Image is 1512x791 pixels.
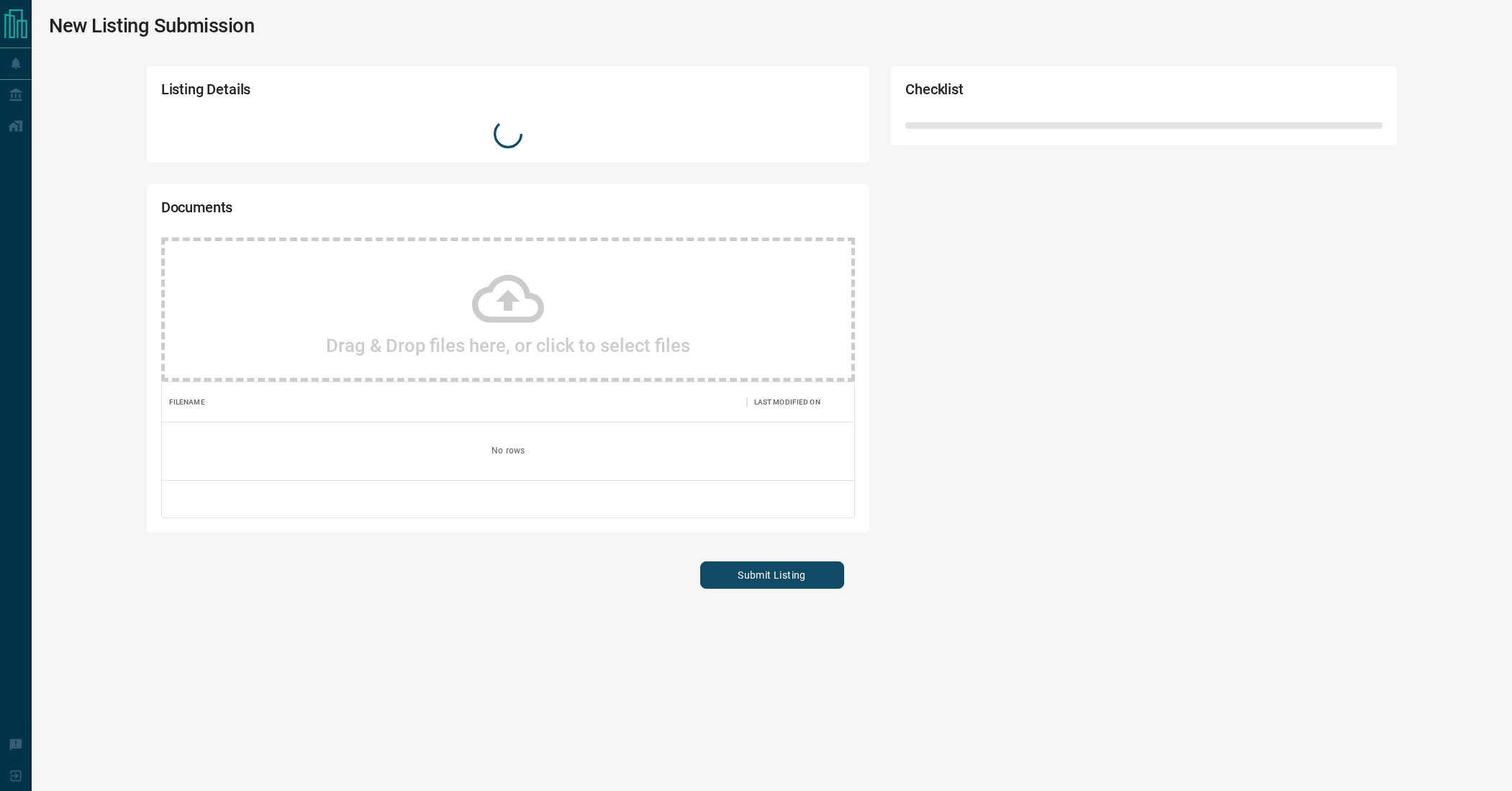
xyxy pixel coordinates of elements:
[905,81,1192,105] h2: Checklist
[162,382,747,422] div: Filename
[326,335,690,356] h2: Drag & Drop files here, or click to select files
[754,382,820,422] div: Last Modified On
[169,382,205,422] div: Filename
[161,238,856,381] div: Drag & Drop files here, or click to select files
[49,14,255,37] h1: New Listing Submission
[161,81,578,105] h2: Listing Details
[700,561,844,589] button: Submit Listing
[747,382,855,422] div: Last Modified On
[161,199,578,223] h2: Documents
